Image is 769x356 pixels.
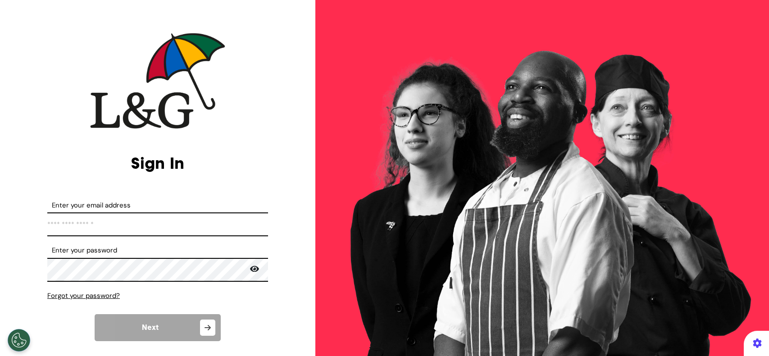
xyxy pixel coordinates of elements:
[95,314,221,341] button: Next
[47,245,268,256] label: Enter your password
[47,153,268,173] h2: Sign In
[142,324,159,331] span: Next
[47,291,120,300] span: Forgot your password?
[90,33,225,129] img: company logo
[8,329,30,351] button: Open Preferences
[47,200,268,211] label: Enter your email address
